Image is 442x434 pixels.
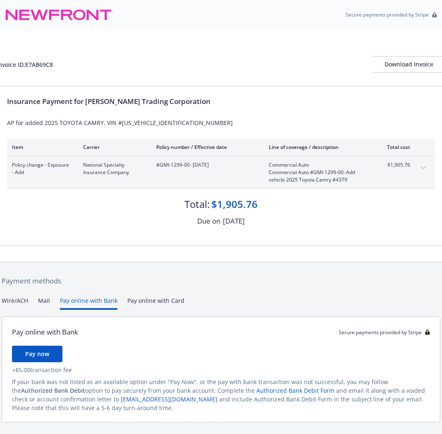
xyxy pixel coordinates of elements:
span: Commercial Auto #GMI-1299-00: Add vehicle 2025 Toyota Camry #4379 [269,169,366,184]
div: AP for added 2025 TOYOTA CAMRY, VIN #[US_VEHICLE_IDENTIFICATION_NUMBER] [7,118,435,127]
button: Mail [38,296,50,310]
div: Pay online with Bank [12,327,78,337]
button: Pay online with Bank [60,296,117,310]
div: Line of coverage / description [269,144,366,151]
p: Secure payments provided by Stripe [346,11,429,18]
span: National Specialty Insurance Company [83,161,143,176]
div: + $5.00 transaction fee [12,366,430,374]
button: expand content [417,161,430,175]
div: Total cost [379,144,410,151]
div: Secure payments provided by Stripe [339,329,430,336]
div: Insurance Payment for [PERSON_NAME] Trading Corporation [7,96,435,107]
div: Payment methods [2,276,440,286]
div: Policy number / Effective date [156,144,256,151]
span: $1,905.76 [379,161,410,169]
span: Pay now [25,350,49,358]
button: Pay now [12,346,62,362]
button: Pay online with Card [127,296,184,310]
div: Policy change - Exposure - AddNational Specialty Insurance Company#GMI-1299-00- [DATE]Commercial ... [7,156,435,189]
span: Authorized Bank Debit [21,387,85,394]
div: If your bank was not listed as an available option under "Pay Now", or the pay with bank transact... [12,377,430,412]
div: [DATE] [223,216,245,226]
span: Policy change - Exposure - Add [12,161,70,176]
div: Carrier [83,144,143,151]
span: #GMI-1299-00 - [DATE] [156,161,256,169]
div: Item [12,144,70,151]
button: Wire/ACH [2,296,28,310]
span: Commercial AutoCommercial Auto #GMI-1299-00: Add vehicle 2025 Toyota Camry #4379 [269,161,366,184]
div: $1,905.76 [211,197,258,211]
div: Due on [197,216,220,226]
span: Commercial Auto [269,161,366,169]
a: Authorized Bank Debit Form [256,387,334,394]
div: Total: [184,197,210,211]
a: [EMAIL_ADDRESS][DOMAIN_NAME] [121,395,217,403]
